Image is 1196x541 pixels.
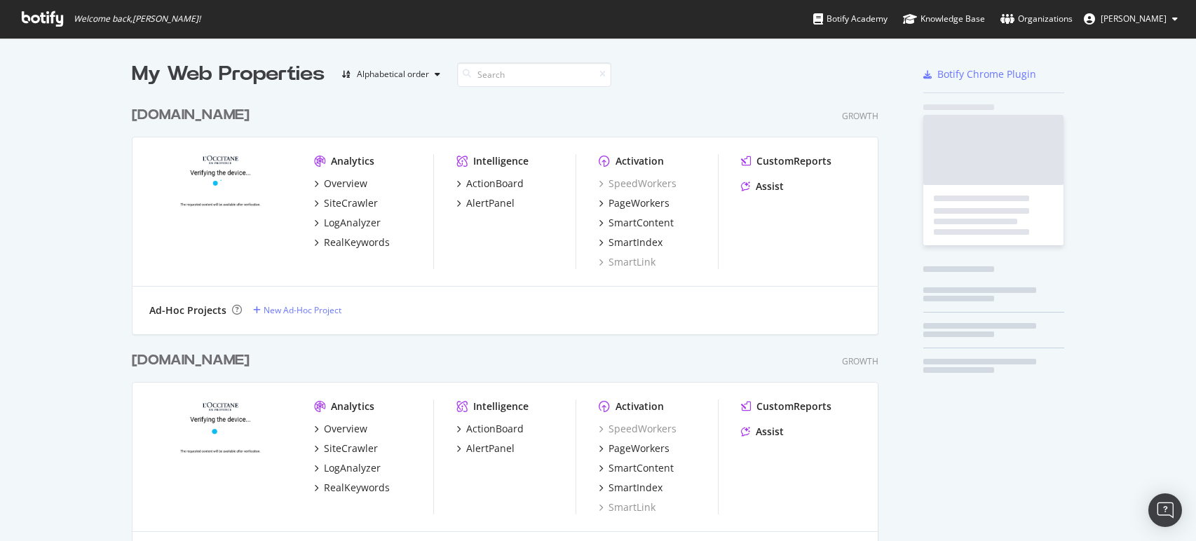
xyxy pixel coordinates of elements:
[457,62,611,87] input: Search
[609,441,670,456] div: PageWorkers
[466,196,515,210] div: AlertPanel
[609,216,674,230] div: SmartContent
[314,216,381,230] a: LogAnalyzer
[1148,493,1182,527] div: Open Intercom Messenger
[149,303,226,317] div: Ad-Hoc Projects
[314,196,378,210] a: SiteCrawler
[149,399,292,513] img: es.loccitane.com
[324,481,390,495] div: RealKeywords
[336,63,446,85] button: Alphabetical order
[756,154,831,168] div: CustomReports
[741,154,831,168] a: CustomReports
[473,399,529,413] div: Intelligence
[456,177,524,191] a: ActionBoard
[599,177,677,191] a: SpeedWorkers
[132,105,250,125] div: [DOMAIN_NAME]
[616,399,664,413] div: Activation
[314,177,367,191] a: Overview
[324,461,381,475] div: LogAnalyzer
[324,196,378,210] div: SiteCrawler
[264,304,341,316] div: New Ad-Hoc Project
[609,235,662,249] div: SmartIndex
[599,461,674,475] a: SmartContent
[253,304,341,316] a: New Ad-Hoc Project
[599,481,662,495] a: SmartIndex
[741,179,784,193] a: Assist
[331,399,374,413] div: Analytics
[937,67,1036,81] div: Botify Chrome Plugin
[456,441,515,456] a: AlertPanel
[456,422,524,436] a: ActionBoard
[324,422,367,436] div: Overview
[314,481,390,495] a: RealKeywords
[599,196,670,210] a: PageWorkers
[599,441,670,456] a: PageWorkers
[756,425,784,439] div: Assist
[132,350,250,371] div: [DOMAIN_NAME]
[923,67,1036,81] a: Botify Chrome Plugin
[331,154,374,168] div: Analytics
[466,422,524,436] div: ActionBoard
[842,355,878,367] div: Growth
[599,235,662,249] a: SmartIndex
[314,461,381,475] a: LogAnalyzer
[609,461,674,475] div: SmartContent
[741,399,831,413] a: CustomReports
[466,441,515,456] div: AlertPanel
[599,216,674,230] a: SmartContent
[357,70,429,78] div: Alphabetical order
[456,196,515,210] a: AlertPanel
[314,422,367,436] a: Overview
[314,235,390,249] a: RealKeywords
[132,60,325,88] div: My Web Properties
[1101,13,1167,25] span: Robin Baron
[324,177,367,191] div: Overview
[473,154,529,168] div: Intelligence
[149,154,292,268] img: de.loccitane.com
[132,105,255,125] a: [DOMAIN_NAME]
[756,179,784,193] div: Assist
[609,481,662,495] div: SmartIndex
[616,154,664,168] div: Activation
[741,425,784,439] a: Assist
[74,13,201,25] span: Welcome back, [PERSON_NAME] !
[1000,12,1073,26] div: Organizations
[324,216,381,230] div: LogAnalyzer
[324,235,390,249] div: RealKeywords
[842,110,878,122] div: Growth
[599,500,655,514] a: SmartLink
[813,12,888,26] div: Botify Academy
[1073,8,1189,30] button: [PERSON_NAME]
[466,177,524,191] div: ActionBoard
[609,196,670,210] div: PageWorkers
[903,12,985,26] div: Knowledge Base
[756,399,831,413] div: CustomReports
[314,441,378,456] a: SiteCrawler
[599,422,677,436] a: SpeedWorkers
[132,350,255,371] a: [DOMAIN_NAME]
[599,255,655,269] a: SmartLink
[324,441,378,456] div: SiteCrawler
